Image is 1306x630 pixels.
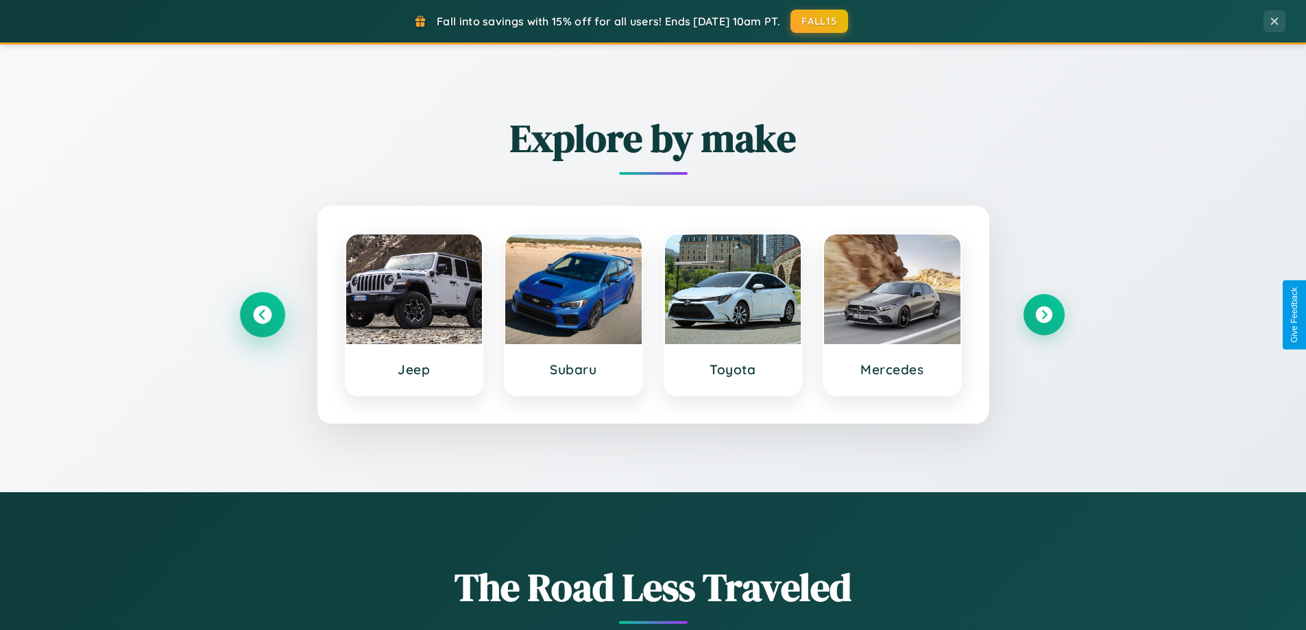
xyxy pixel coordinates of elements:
h3: Jeep [360,361,469,378]
h3: Mercedes [838,361,947,378]
div: Give Feedback [1290,287,1299,343]
h3: Toyota [679,361,788,378]
button: FALL15 [790,10,848,33]
h2: Explore by make [242,112,1065,165]
h1: The Road Less Traveled [242,561,1065,614]
h3: Subaru [519,361,628,378]
span: Fall into savings with 15% off for all users! Ends [DATE] 10am PT. [437,14,780,28]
